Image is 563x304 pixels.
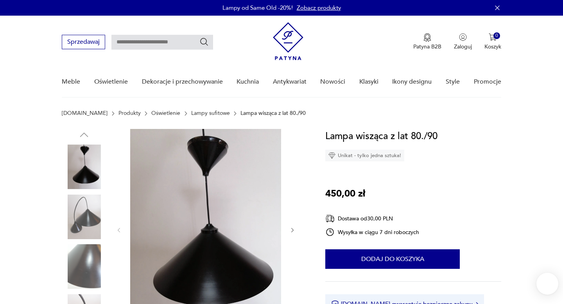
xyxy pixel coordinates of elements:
[536,273,558,295] iframe: Smartsupp widget button
[325,214,419,224] div: Dostawa od 30,00 PLN
[413,33,441,50] button: Patyna B2B
[423,33,431,42] img: Ikona medalu
[328,152,335,159] img: Ikona diamentu
[62,110,108,116] a: [DOMAIN_NAME]
[325,129,437,144] h1: Lampa wisząca z lat 80./90
[237,67,259,97] a: Kuchnia
[413,43,441,50] p: Patyna B2B
[240,110,306,116] p: Lampa wisząca z lat 80./90
[474,67,501,97] a: Promocje
[484,43,501,50] p: Koszyk
[62,35,105,49] button: Sprzedawaj
[325,186,365,201] p: 450,00 zł
[325,150,404,161] div: Unikat - tylko jedna sztuka!
[62,195,106,239] img: Zdjęcie produktu Lampa wisząca z lat 80./90
[273,22,303,60] img: Patyna - sklep z meblami i dekoracjami vintage
[142,67,223,97] a: Dekoracje i przechowywanie
[493,32,500,39] div: 0
[325,214,335,224] img: Ikona dostawy
[191,110,230,116] a: Lampy sufitowe
[273,67,307,97] a: Antykwariat
[62,145,106,189] img: Zdjęcie produktu Lampa wisząca z lat 80./90
[454,43,472,50] p: Zaloguj
[62,67,80,97] a: Meble
[459,33,467,41] img: Ikonka użytkownika
[297,4,341,12] a: Zobacz produkty
[325,249,460,269] button: Dodaj do koszyka
[62,244,106,289] img: Zdjęcie produktu Lampa wisząca z lat 80./90
[392,67,432,97] a: Ikony designu
[62,40,105,45] a: Sprzedawaj
[489,33,497,41] img: Ikona koszyka
[325,227,419,237] div: Wysyłka w ciągu 7 dni roboczych
[454,33,472,50] button: Zaloguj
[413,33,441,50] a: Ikona medaluPatyna B2B
[359,67,378,97] a: Klasyki
[94,67,128,97] a: Oświetlenie
[222,4,293,12] p: Lampy od Same Old -20%!
[118,110,141,116] a: Produkty
[199,37,209,46] button: Szukaj
[151,110,180,116] a: Oświetlenie
[484,33,501,50] button: 0Koszyk
[320,67,345,97] a: Nowości
[446,67,460,97] a: Style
